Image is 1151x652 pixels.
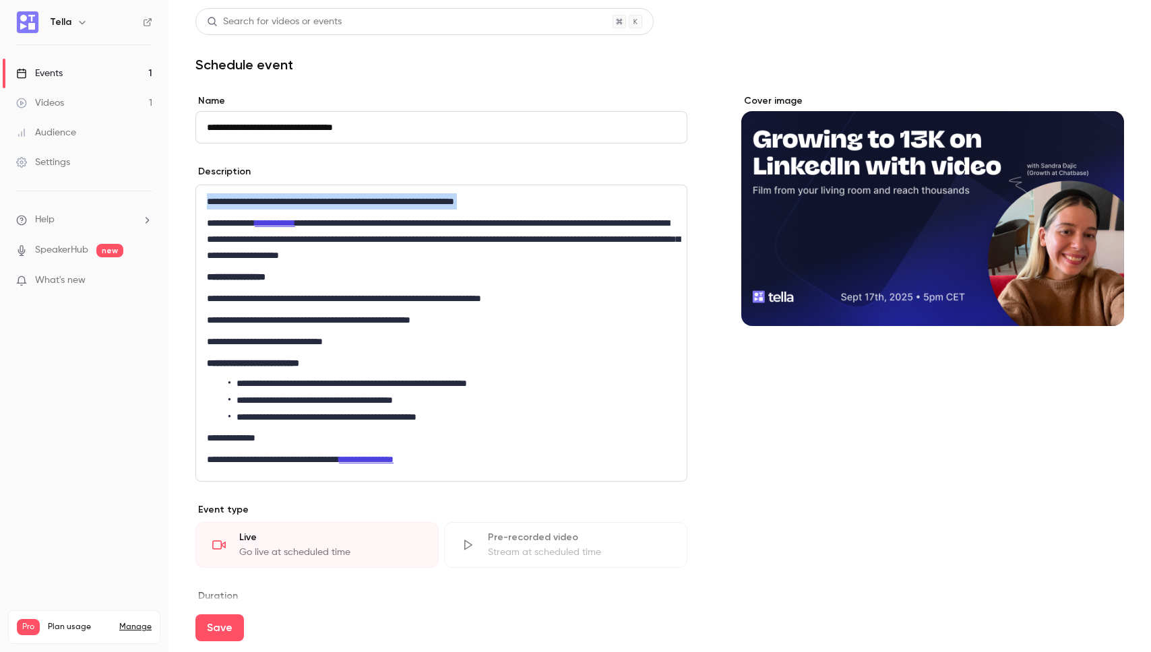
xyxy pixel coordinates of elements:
div: Videos [16,96,64,110]
div: editor [196,185,687,481]
iframe: Noticeable Trigger [136,275,152,287]
div: Pre-recorded video [488,531,671,544]
div: Search for videos or events [207,15,342,29]
span: What's new [35,273,86,288]
section: Cover image [741,94,1124,326]
span: Plan usage [48,622,111,632]
div: Stream at scheduled time [488,546,671,559]
button: Save [195,614,244,641]
div: Settings [16,156,70,169]
label: Name [195,94,687,108]
img: Tella [17,11,38,33]
a: SpeakerHub [35,243,88,257]
p: Event type [195,503,687,517]
label: Description [195,165,251,178]
label: Cover image [741,94,1124,108]
span: Pro [17,619,40,635]
section: description [195,185,687,482]
h1: Schedule event [195,57,1124,73]
div: Go live at scheduled time [239,546,422,559]
div: Live [239,531,422,544]
span: Help [35,213,55,227]
div: Audience [16,126,76,139]
h6: Tella [50,15,71,29]
span: new [96,244,123,257]
div: Pre-recorded videoStream at scheduled time [444,522,687,568]
li: help-dropdown-opener [16,213,152,227]
div: Events [16,67,63,80]
div: LiveGo live at scheduled time [195,522,439,568]
a: Manage [119,622,152,632]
